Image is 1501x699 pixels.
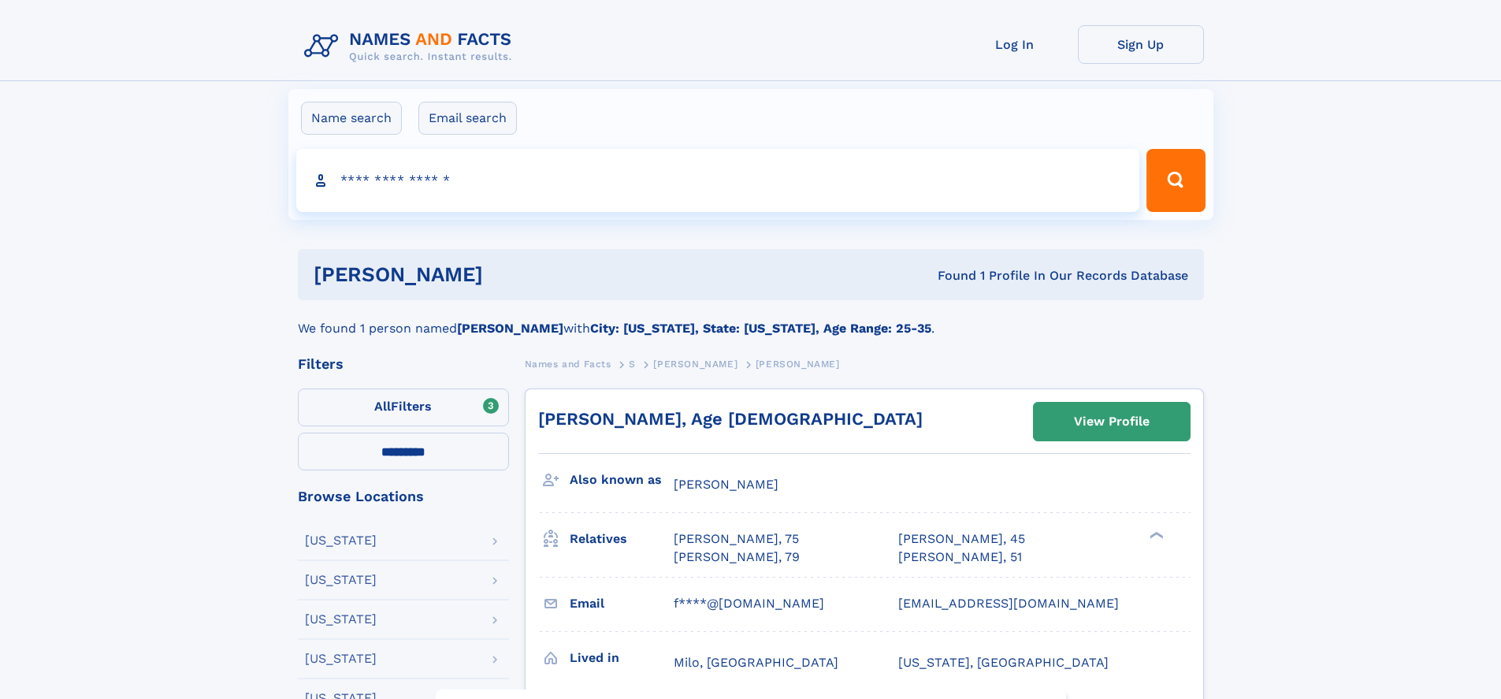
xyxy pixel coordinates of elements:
[457,321,563,336] b: [PERSON_NAME]
[301,102,402,135] label: Name search
[296,149,1140,212] input: search input
[674,655,838,670] span: Milo, [GEOGRAPHIC_DATA]
[952,25,1078,64] a: Log In
[305,534,377,547] div: [US_STATE]
[305,653,377,665] div: [US_STATE]
[570,526,674,552] h3: Relatives
[570,467,674,493] h3: Also known as
[538,409,923,429] a: [PERSON_NAME], Age [DEMOGRAPHIC_DATA]
[570,590,674,617] h3: Email
[418,102,517,135] label: Email search
[374,399,391,414] span: All
[674,477,778,492] span: [PERSON_NAME]
[298,25,525,68] img: Logo Names and Facts
[298,357,509,371] div: Filters
[653,359,737,370] span: [PERSON_NAME]
[305,574,377,586] div: [US_STATE]
[898,655,1109,670] span: [US_STATE], [GEOGRAPHIC_DATA]
[298,489,509,504] div: Browse Locations
[1146,530,1165,541] div: ❯
[314,265,711,284] h1: [PERSON_NAME]
[1074,403,1150,440] div: View Profile
[629,354,636,374] a: S
[305,613,377,626] div: [US_STATE]
[756,359,840,370] span: [PERSON_NAME]
[898,530,1025,548] a: [PERSON_NAME], 45
[674,530,799,548] a: [PERSON_NAME], 75
[710,267,1188,284] div: Found 1 Profile In Our Records Database
[298,300,1204,338] div: We found 1 person named with .
[629,359,636,370] span: S
[898,548,1022,566] a: [PERSON_NAME], 51
[898,596,1119,611] span: [EMAIL_ADDRESS][DOMAIN_NAME]
[298,389,509,426] label: Filters
[1034,403,1190,441] a: View Profile
[1146,149,1205,212] button: Search Button
[674,548,800,566] a: [PERSON_NAME], 79
[590,321,931,336] b: City: [US_STATE], State: [US_STATE], Age Range: 25-35
[525,354,611,374] a: Names and Facts
[653,354,737,374] a: [PERSON_NAME]
[1078,25,1204,64] a: Sign Up
[570,645,674,671] h3: Lived in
